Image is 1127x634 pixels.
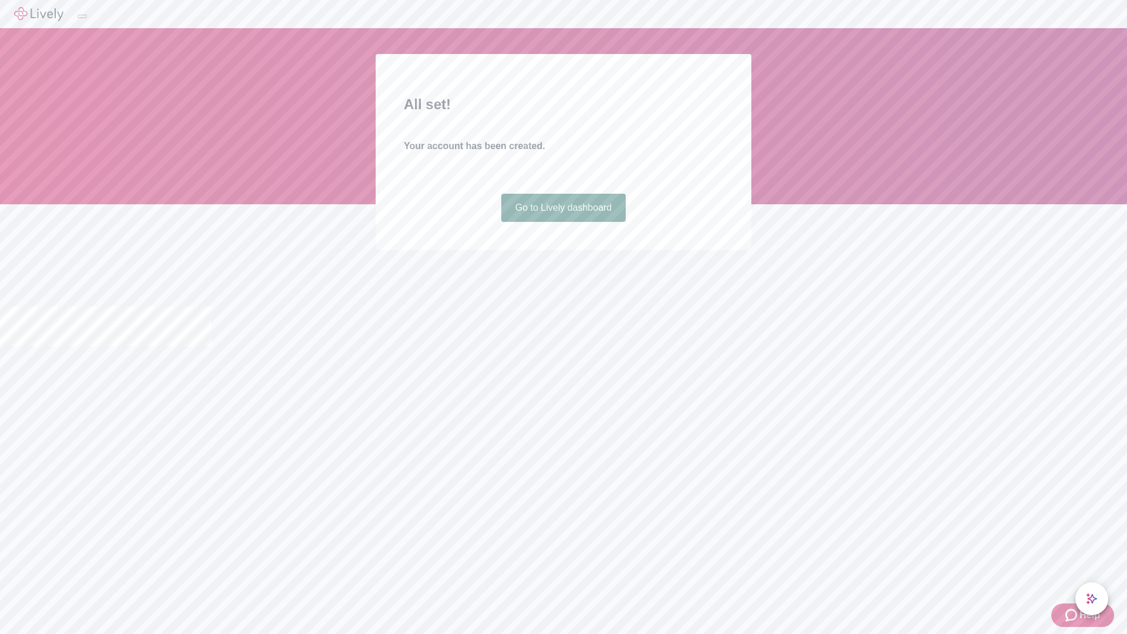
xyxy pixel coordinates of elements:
[1065,608,1079,622] svg: Zendesk support icon
[77,15,87,18] button: Log out
[1086,593,1098,605] svg: Lively AI Assistant
[1051,603,1114,627] button: Zendesk support iconHelp
[1075,582,1108,615] button: chat
[404,94,723,115] h2: All set!
[501,194,626,222] a: Go to Lively dashboard
[14,7,63,21] img: Lively
[404,139,723,153] h4: Your account has been created.
[1079,608,1100,622] span: Help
